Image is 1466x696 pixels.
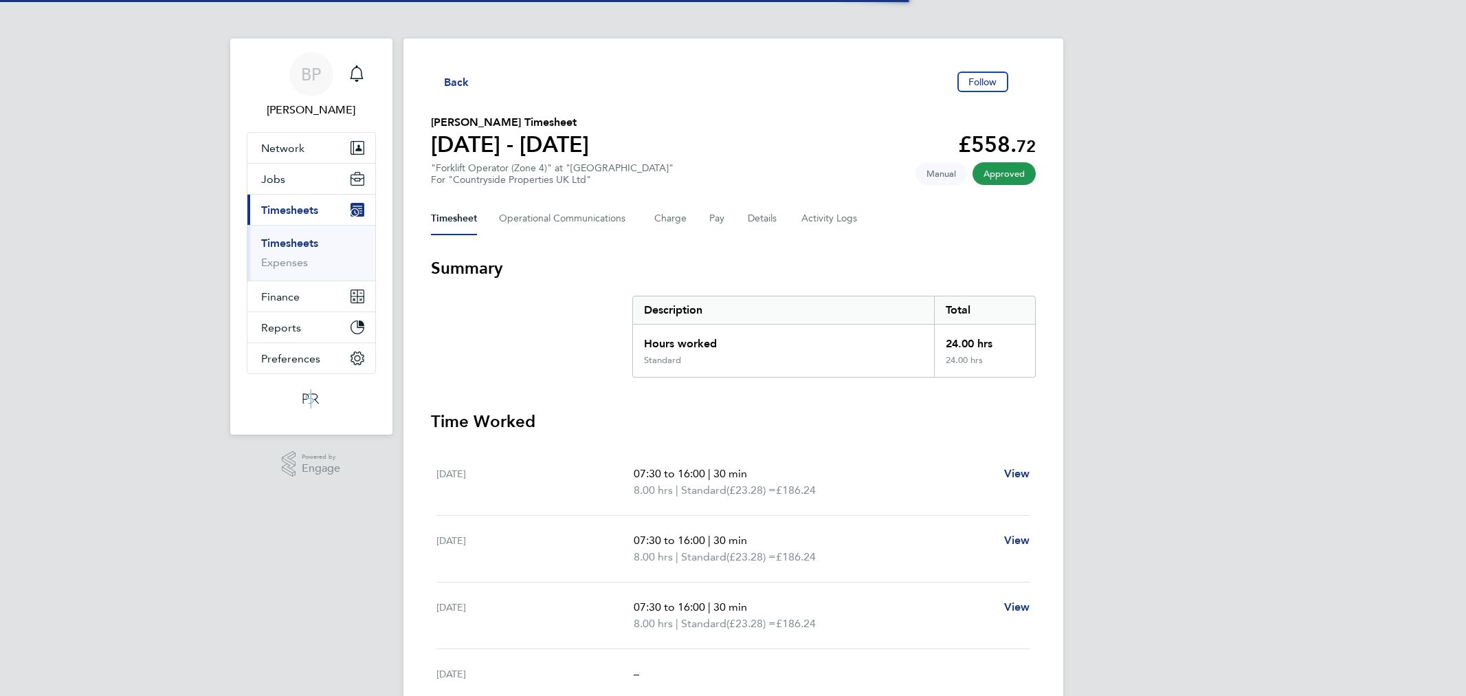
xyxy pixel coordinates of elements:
span: View [1004,534,1030,547]
button: Timesheets Menu [1014,78,1036,85]
span: Follow [968,76,997,88]
div: [DATE] [436,466,634,499]
span: BP [301,65,321,83]
a: View [1004,532,1030,549]
span: 07:30 to 16:00 [634,467,705,480]
span: – [634,667,639,680]
a: BP[PERSON_NAME] [247,52,376,118]
span: View [1004,467,1030,480]
span: Standard [681,549,726,565]
span: £186.24 [776,483,816,497]
span: Back [444,74,469,91]
a: Expenses [261,256,308,269]
span: 72 [1017,136,1036,156]
span: Network [261,142,304,155]
h3: Summary [431,257,1036,279]
span: 8.00 hrs [634,617,673,630]
div: Total [934,296,1034,324]
div: Hours worked [633,325,935,355]
div: 24.00 hrs [934,355,1034,377]
span: 07:30 to 16:00 [634,600,705,613]
span: 07:30 to 16:00 [634,534,705,547]
button: Details [748,202,779,235]
a: Timesheets [261,237,318,250]
button: Operational Communications [499,202,632,235]
div: 24.00 hrs [934,325,1034,355]
span: 30 min [713,600,747,613]
span: Powered by [302,451,340,463]
div: [DATE] [436,532,634,565]
div: "Forklift Operator (Zone 4)" at "[GEOGRAPHIC_DATA]" [431,162,674,186]
span: Standard [681,482,726,499]
button: Charge [654,202,687,235]
span: | [676,617,678,630]
span: Standard [681,616,726,632]
a: View [1004,599,1030,616]
a: Go to home page [247,388,376,410]
div: Standard [644,355,681,366]
span: This timesheet has been approved. [973,162,1036,185]
span: 30 min [713,534,747,547]
span: £186.24 [776,550,816,563]
button: Timesheets [247,195,375,225]
span: Timesheets [261,204,318,217]
span: 8.00 hrs [634,483,673,497]
button: Activity Logs [801,202,859,235]
h1: [DATE] - [DATE] [431,131,589,158]
a: Powered byEngage [282,451,340,477]
span: Finance [261,290,300,303]
button: Finance [247,281,375,312]
span: (£23.28) = [726,550,776,563]
button: Network [247,133,375,163]
h3: Time Worked [431,411,1036,433]
span: View [1004,600,1030,613]
button: Jobs [247,164,375,194]
span: 8.00 hrs [634,550,673,563]
span: This timesheet was manually created. [915,162,967,185]
div: Description [633,296,935,324]
span: (£23.28) = [726,483,776,497]
span: 30 min [713,467,747,480]
button: Timesheet [431,202,477,235]
div: Timesheets [247,225,375,281]
a: View [1004,466,1030,482]
span: Preferences [261,352,320,365]
span: Jobs [261,173,285,186]
span: Ben Perkin [247,102,376,118]
span: | [708,467,711,480]
span: | [708,600,711,613]
img: psrsolutions-logo-retina.png [298,388,323,410]
div: For "Countryside Properties UK Ltd" [431,174,674,186]
nav: Main navigation [230,39,392,435]
span: (£23.28) = [726,617,776,630]
span: | [676,483,678,497]
div: [DATE] [436,599,634,632]
h2: [PERSON_NAME] Timesheet [431,114,589,131]
button: Pay [709,202,726,235]
div: [DATE] [436,666,634,682]
div: Summary [632,296,1036,378]
span: £186.24 [776,617,816,630]
button: Follow [957,72,1008,92]
button: Back [431,73,469,90]
span: Engage [302,463,340,475]
button: Reports [247,312,375,342]
app-decimal: £558. [958,131,1036,157]
span: | [708,534,711,547]
span: Reports [261,321,301,334]
span: | [676,550,678,563]
button: Preferences [247,343,375,373]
